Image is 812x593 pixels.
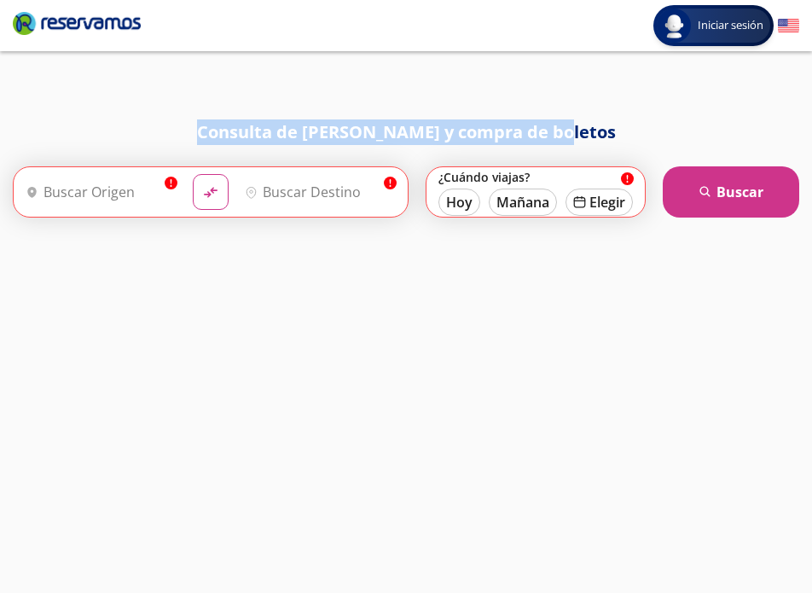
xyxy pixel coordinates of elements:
[238,171,398,213] input: Buscar Destino
[438,169,633,185] label: ¿Cuándo viajas?
[13,10,141,36] i: Brand Logo
[565,189,633,216] button: Elegir
[438,189,480,216] button: Hoy
[489,189,557,216] button: Mañana
[13,10,141,41] a: Brand Logo
[691,17,770,34] span: Iniciar sesión
[663,166,799,218] button: Buscar
[13,119,799,145] h1: Consulta de [PERSON_NAME] y compra de boletos
[778,15,799,37] button: English
[19,171,179,213] input: Buscar Origen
